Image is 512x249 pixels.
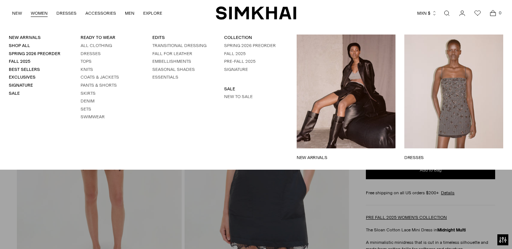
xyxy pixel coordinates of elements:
[417,5,437,21] button: MXN $
[12,5,22,21] a: NEW
[439,6,454,21] a: Open search modal
[486,6,500,21] a: Open cart modal
[470,6,485,21] a: Wishlist
[125,5,134,21] a: MEN
[143,5,162,21] a: EXPLORE
[31,5,48,21] a: WOMEN
[85,5,116,21] a: ACCESSORIES
[56,5,77,21] a: DRESSES
[497,10,503,16] span: 0
[216,6,296,20] a: SIMKHAI
[455,6,470,21] a: Go to the account page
